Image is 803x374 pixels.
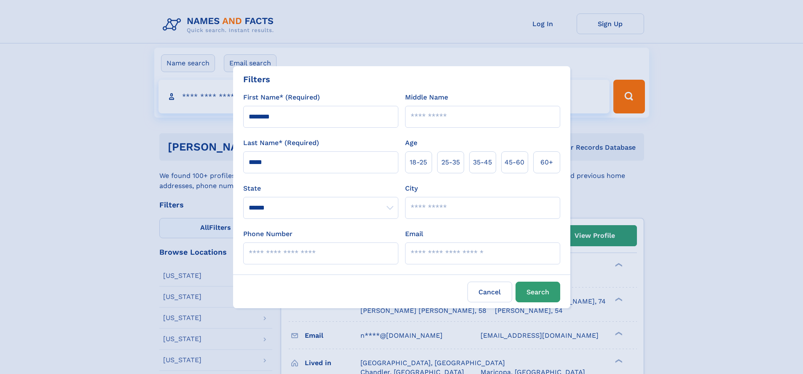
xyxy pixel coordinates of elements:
[405,138,417,148] label: Age
[243,229,293,239] label: Phone Number
[441,157,460,167] span: 25‑35
[516,282,560,302] button: Search
[473,157,492,167] span: 35‑45
[405,229,423,239] label: Email
[243,183,398,194] label: State
[467,282,512,302] label: Cancel
[243,92,320,102] label: First Name* (Required)
[405,92,448,102] label: Middle Name
[405,183,418,194] label: City
[540,157,553,167] span: 60+
[505,157,524,167] span: 45‑60
[410,157,427,167] span: 18‑25
[243,138,319,148] label: Last Name* (Required)
[243,73,270,86] div: Filters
